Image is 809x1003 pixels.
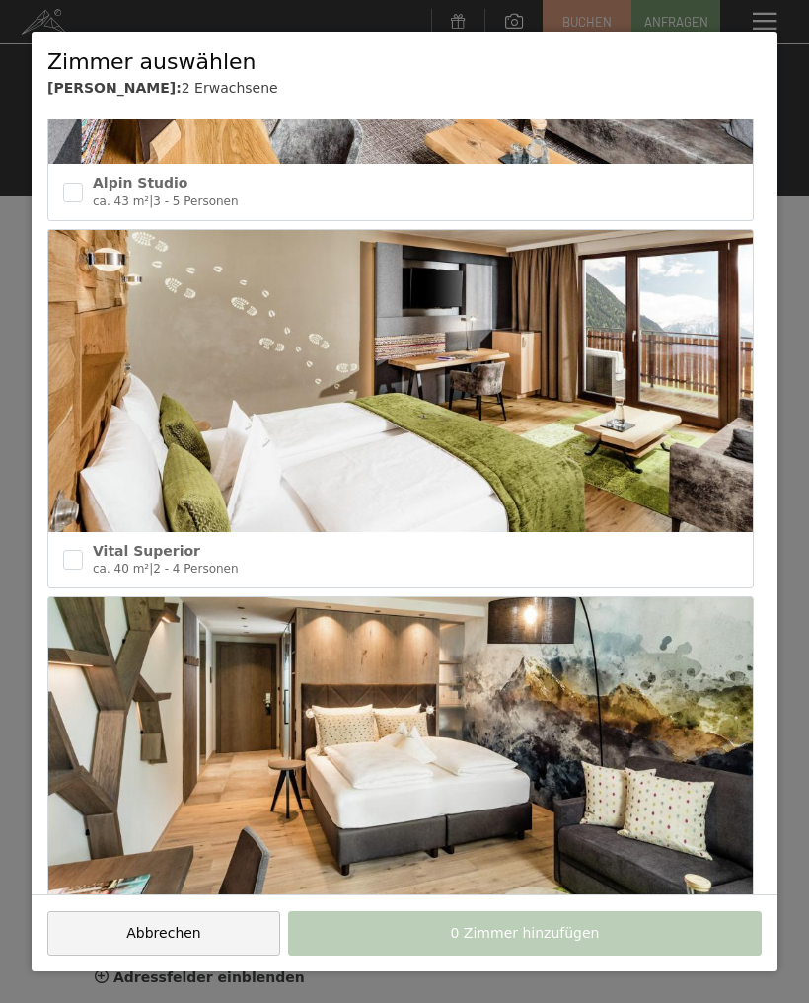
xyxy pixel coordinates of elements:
[126,924,200,944] span: Abbrechen
[153,194,238,208] span: 3 - 5 Personen
[153,562,238,576] span: 2 - 4 Personen
[48,230,753,532] img: Vital Superior
[93,194,149,208] span: ca. 43 m²
[93,543,200,559] span: Vital Superior
[93,562,149,576] span: ca. 40 m²
[149,194,153,208] span: |
[182,80,278,96] span: 2 Erwachsene
[93,175,187,191] span: Alpin Studio
[149,562,153,576] span: |
[47,80,182,96] b: [PERSON_NAME]:
[47,911,280,956] button: Abbrechen
[47,47,762,78] div: Zimmer auswählen
[48,597,753,899] img: Junior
